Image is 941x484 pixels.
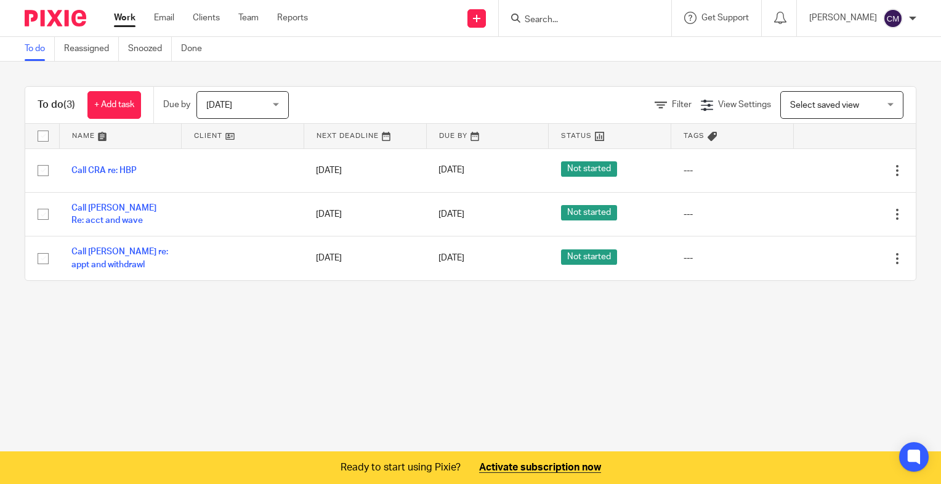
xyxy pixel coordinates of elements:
[71,248,168,268] a: Call [PERSON_NAME] re: appt and withdrawl
[63,100,75,110] span: (3)
[523,15,634,26] input: Search
[883,9,903,28] img: svg%3E
[790,101,859,110] span: Select saved view
[684,252,781,264] div: ---
[154,12,174,24] a: Email
[561,205,617,220] span: Not started
[684,208,781,220] div: ---
[114,12,135,24] a: Work
[701,14,749,22] span: Get Support
[438,254,464,262] span: [DATE]
[71,204,156,225] a: Call [PERSON_NAME] Re: acct and wave
[561,249,617,265] span: Not started
[304,236,426,280] td: [DATE]
[672,100,692,109] span: Filter
[561,161,617,177] span: Not started
[25,37,55,61] a: To do
[38,99,75,111] h1: To do
[304,192,426,236] td: [DATE]
[718,100,771,109] span: View Settings
[25,10,86,26] img: Pixie
[71,166,137,175] a: Call CRA re: HBP
[684,164,781,177] div: ---
[206,101,232,110] span: [DATE]
[87,91,141,119] a: + Add task
[181,37,211,61] a: Done
[238,12,259,24] a: Team
[128,37,172,61] a: Snoozed
[304,148,426,192] td: [DATE]
[809,12,877,24] p: [PERSON_NAME]
[277,12,308,24] a: Reports
[438,166,464,175] span: [DATE]
[438,210,464,219] span: [DATE]
[193,12,220,24] a: Clients
[163,99,190,111] p: Due by
[64,37,119,61] a: Reassigned
[684,132,705,139] span: Tags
